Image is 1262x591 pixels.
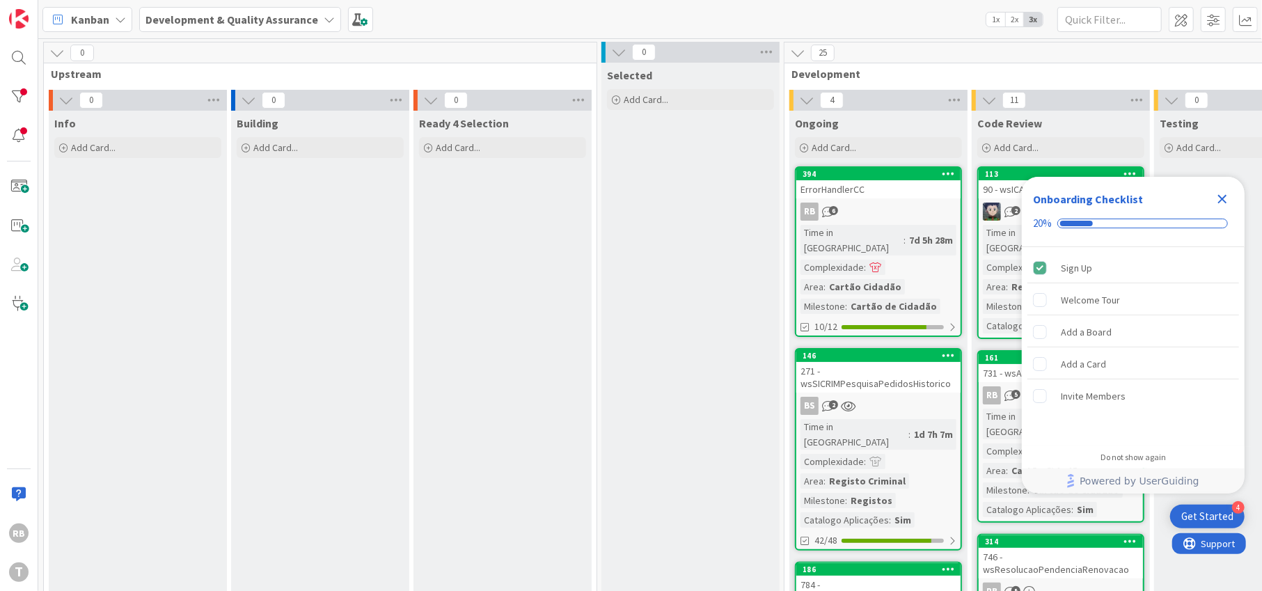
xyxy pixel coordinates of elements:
[983,502,1071,517] div: Catalogo Aplicações
[1181,510,1233,523] div: Get Started
[796,349,961,393] div: 146271 - wsSICRIMPesquisaPedidosHistorico
[985,353,1143,363] div: 161
[800,279,823,294] div: Area
[979,168,1143,198] div: 11390 - wsICAnulaCertObito
[983,463,1006,478] div: Area
[632,44,656,61] span: 0
[1061,260,1092,276] div: Sign Up
[800,225,904,255] div: Time in [GEOGRAPHIC_DATA]
[1057,7,1162,32] input: Quick Filter...
[1033,217,1052,230] div: 20%
[796,180,961,198] div: ErrorHandlerCC
[800,493,845,508] div: Milestone
[1033,191,1143,207] div: Onboarding Checklist
[826,279,905,294] div: Cartão Cidadão
[1008,279,1073,294] div: Registo Civil
[1185,92,1208,109] span: 0
[983,225,1081,255] div: Time in [GEOGRAPHIC_DATA]
[1232,501,1245,514] div: 4
[1160,116,1199,130] span: Testing
[889,512,891,528] span: :
[444,92,468,109] span: 0
[1176,141,1221,154] span: Add Card...
[796,349,961,362] div: 146
[803,565,961,574] div: 186
[979,352,1143,382] div: 161731 - wsAlteracaoMorada
[1027,285,1239,315] div: Welcome Tour is incomplete.
[845,299,847,314] span: :
[977,350,1144,523] a: 161731 - wsAlteracaoMoradaRBTime in [GEOGRAPHIC_DATA]:98d 3h 32mComplexidade:Area:Cartão CidadãoM...
[977,166,1144,339] a: 11390 - wsICAnulaCertObitoLSTime in [GEOGRAPHIC_DATA]:93d 21h 2mComplexidade:Area:Registo CivilMi...
[1211,188,1233,210] div: Close Checklist
[983,409,1081,439] div: Time in [GEOGRAPHIC_DATA]
[983,203,1001,221] img: LS
[800,203,819,221] div: RB
[54,116,76,130] span: Info
[436,141,480,154] span: Add Card...
[1033,217,1233,230] div: Checklist progress: 20%
[1024,13,1043,26] span: 3x
[983,299,1027,314] div: Milestone
[814,533,837,548] span: 42/48
[79,92,103,109] span: 0
[803,351,961,361] div: 146
[145,13,318,26] b: Development & Quality Assurance
[796,362,961,393] div: 271 - wsSICRIMPesquisaPedidosHistorico
[800,419,908,450] div: Time in [GEOGRAPHIC_DATA]
[979,535,1143,548] div: 314
[994,141,1039,154] span: Add Card...
[9,9,29,29] img: Visit kanbanzone.com
[1002,92,1026,109] span: 11
[983,260,1046,275] div: Complexidade
[796,168,961,198] div: 394ErrorHandlerCC
[1011,390,1020,399] span: 5
[910,427,956,442] div: 1d 7h 7m
[800,260,864,275] div: Complexidade
[983,279,1006,294] div: Area
[891,512,915,528] div: Sim
[908,427,910,442] span: :
[71,141,116,154] span: Add Card...
[977,116,1042,130] span: Code Review
[1061,292,1120,308] div: Welcome Tour
[904,233,906,248] span: :
[1022,247,1245,443] div: Checklist items
[812,141,856,154] span: Add Card...
[979,535,1143,578] div: 314746 - wsResolucaoPendenciaRenovacao
[1027,349,1239,379] div: Add a Card is incomplete.
[979,180,1143,198] div: 90 - wsICAnulaCertObito
[1022,177,1245,494] div: Checklist Container
[826,473,909,489] div: Registo Criminal
[814,320,837,334] span: 10/12
[51,67,579,81] span: Upstream
[607,68,652,82] span: Selected
[983,386,1001,404] div: RB
[796,397,961,415] div: BS
[800,397,819,415] div: BS
[979,364,1143,382] div: 731 - wsAlteracaoMorada
[1029,468,1238,494] a: Powered by UserGuiding
[864,454,866,469] span: :
[800,512,889,528] div: Catalogo Aplicações
[1061,324,1112,340] div: Add a Board
[1008,463,1087,478] div: Cartão Cidadão
[983,482,1027,498] div: Milestone
[811,45,835,61] span: 25
[1011,206,1020,215] span: 2
[253,141,298,154] span: Add Card...
[419,116,509,130] span: Ready 4 Selection
[800,473,823,489] div: Area
[1006,463,1008,478] span: :
[983,318,1071,333] div: Catalogo Aplicações
[800,299,845,314] div: Milestone
[985,169,1143,179] div: 113
[1027,317,1239,347] div: Add a Board is incomplete.
[979,352,1143,364] div: 161
[29,2,63,19] span: Support
[796,203,961,221] div: RB
[845,493,847,508] span: :
[1101,452,1166,463] div: Do not show again
[71,11,109,28] span: Kanban
[9,562,29,582] div: T
[9,523,29,543] div: RB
